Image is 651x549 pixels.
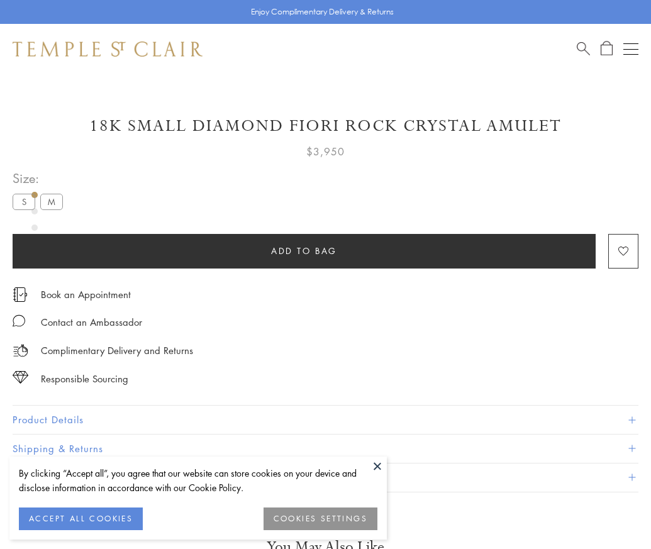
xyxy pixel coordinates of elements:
[13,406,638,434] button: Product Details
[577,41,590,57] a: Search
[623,42,638,57] button: Open navigation
[31,189,38,274] div: Product gallery navigation
[41,371,128,387] div: Responsible Sourcing
[251,6,394,18] p: Enjoy Complimentary Delivery & Returns
[13,314,25,327] img: MessageIcon-01_2.svg
[41,343,193,358] p: Complimentary Delivery and Returns
[264,507,377,530] button: COOKIES SETTINGS
[41,287,131,301] a: Book an Appointment
[13,371,28,384] img: icon_sourcing.svg
[40,194,63,209] label: M
[41,314,142,330] div: Contact an Ambassador
[271,244,337,258] span: Add to bag
[13,42,203,57] img: Temple St. Clair
[13,168,68,189] span: Size:
[13,287,28,302] img: icon_appointment.svg
[13,115,638,137] h1: 18K Small Diamond Fiori Rock Crystal Amulet
[13,194,35,209] label: S
[306,143,345,160] span: $3,950
[13,234,596,269] button: Add to bag
[13,343,28,358] img: icon_delivery.svg
[13,435,638,463] button: Shipping & Returns
[19,507,143,530] button: ACCEPT ALL COOKIES
[601,41,613,57] a: Open Shopping Bag
[19,466,377,495] div: By clicking “Accept all”, you agree that our website can store cookies on your device and disclos...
